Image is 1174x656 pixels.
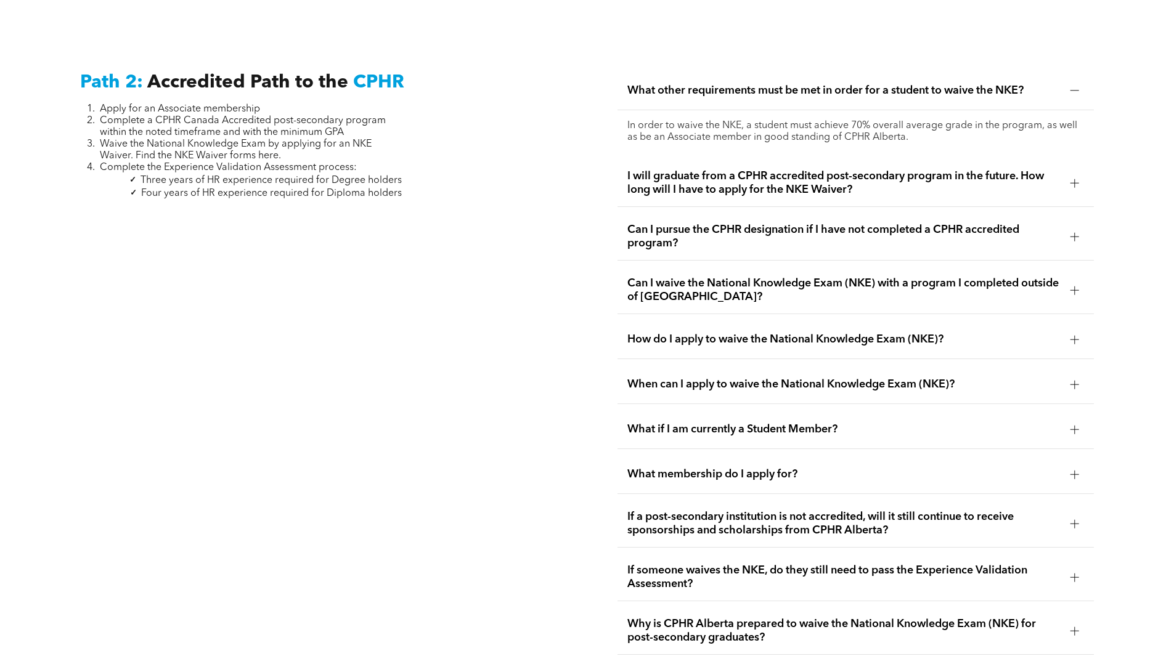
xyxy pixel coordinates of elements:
span: I will graduate from a CPHR accredited post-secondary program in the future. How long will I have... [627,169,1061,196]
span: Why is CPHR Alberta prepared to waive the National Knowledge Exam (NKE) for post-secondary gradua... [627,617,1061,644]
span: CPHR [353,73,404,92]
span: Can I waive the National Knowledge Exam (NKE) with a program I completed outside of [GEOGRAPHIC_D... [627,277,1061,304]
span: What other requirements must be met in order for a student to waive the NKE? [627,84,1061,97]
span: Complete a CPHR Canada Accredited post-secondary program within the noted timeframe and with the ... [100,116,386,137]
span: Accredited Path to the [147,73,348,92]
span: What if I am currently a Student Member? [627,423,1061,436]
span: Can I pursue the CPHR designation if I have not completed a CPHR accredited program? [627,223,1061,250]
p: In order to waive the NKE, a student must achieve 70% overall average grade in the program, as we... [627,120,1084,144]
span: Waive the National Knowledge Exam by applying for an NKE Waiver. Find the NKE Waiver forms here. [100,139,372,161]
span: Apply for an Associate membership [100,104,260,114]
span: If someone waives the NKE, do they still need to pass the Experience Validation Assessment? [627,564,1061,591]
span: When can I apply to waive the National Knowledge Exam (NKE)? [627,378,1061,391]
span: How do I apply to waive the National Knowledge Exam (NKE)? [627,333,1061,346]
span: Complete the Experience Validation Assessment process: [100,163,357,172]
span: What membership do I apply for? [627,468,1061,481]
span: Four years of HR experience required for Diploma holders [141,188,402,198]
span: If a post-secondary institution is not accredited, will it still continue to receive sponsorships... [627,510,1061,537]
span: Path 2: [80,73,143,92]
span: Three years of HR experience required for Degree holders [141,176,402,185]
